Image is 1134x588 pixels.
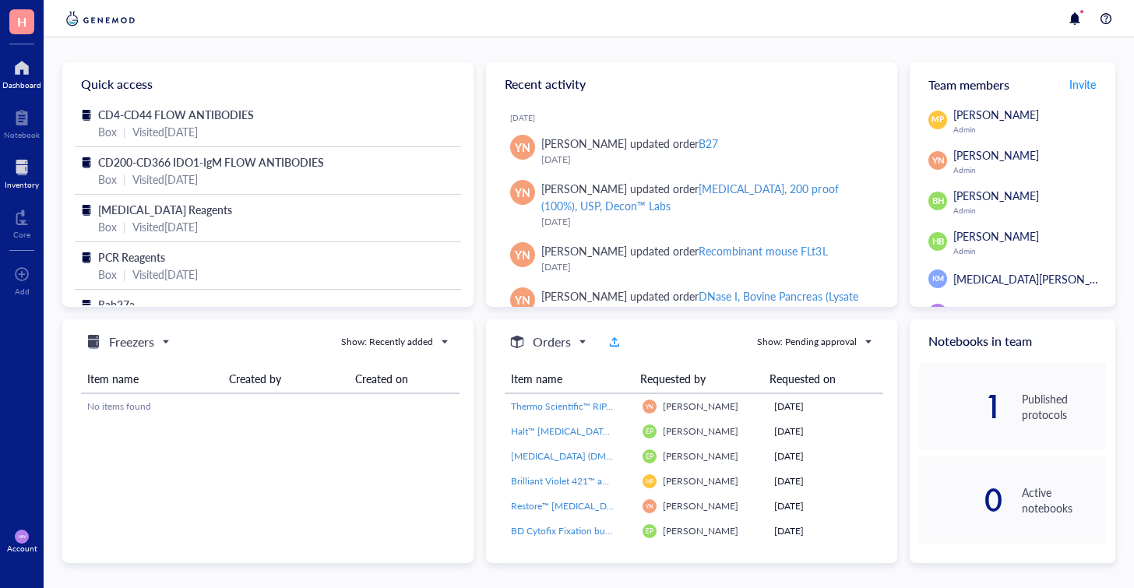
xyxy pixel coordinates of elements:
[953,271,1125,287] span: [MEDICAL_DATA][PERSON_NAME]
[98,218,117,235] div: Box
[699,243,827,259] div: Recombinant mouse FLt3L
[98,171,117,188] div: Box
[515,246,530,263] span: YN
[511,474,713,488] span: Brilliant Violet 421™ anti-mouse Lineage Cocktail
[15,287,30,296] div: Add
[1069,76,1096,92] span: Invite
[5,180,39,189] div: Inventory
[511,524,630,538] a: BD Cytofix Fixation buffer
[646,428,653,435] span: EP
[663,400,738,413] span: [PERSON_NAME]
[341,335,433,349] div: Show: Recently added
[919,488,1003,512] div: 0
[953,188,1039,203] span: [PERSON_NAME]
[98,266,117,283] div: Box
[123,266,126,283] div: |
[663,524,738,537] span: [PERSON_NAME]
[109,333,154,351] h5: Freezers
[511,474,630,488] a: Brilliant Violet 421™ anti-mouse Lineage Cocktail
[515,139,530,156] span: YN
[98,107,254,122] span: CD4-CD44 FLOW ANTIBODIES
[953,147,1039,163] span: [PERSON_NAME]
[1022,391,1106,422] div: Published protocols
[663,474,738,488] span: [PERSON_NAME]
[123,171,126,188] div: |
[953,228,1039,244] span: [PERSON_NAME]
[910,319,1115,363] div: Notebooks in team
[18,534,26,539] span: MW
[13,230,30,239] div: Core
[953,107,1039,122] span: [PERSON_NAME]
[774,499,877,513] div: [DATE]
[953,246,1106,255] div: Admin
[953,125,1106,134] div: Admin
[931,114,943,125] span: MP
[511,424,834,438] span: Halt™ [MEDICAL_DATA] and Phosphatase Inhibitor Cocktail, EDTA-free (100X)
[123,218,126,235] div: |
[17,12,26,31] span: H
[505,364,634,393] th: Item name
[81,364,223,393] th: Item name
[511,400,630,414] a: Thermo Scientific™ RIPA Lysis and Extraction Buffer
[2,55,41,90] a: Dashboard
[498,236,885,281] a: YN[PERSON_NAME] updated orderRecombinant mouse FLt3L[DATE]
[931,273,943,284] span: KM
[1069,72,1097,97] button: Invite
[349,364,460,393] th: Created on
[486,62,897,106] div: Recent activity
[62,9,139,28] img: genemod-logo
[541,135,718,152] div: [PERSON_NAME] updated order
[663,449,738,463] span: [PERSON_NAME]
[646,502,653,509] span: YN
[510,113,885,122] div: [DATE]
[634,364,763,393] th: Requested by
[774,474,877,488] div: [DATE]
[511,400,724,413] span: Thermo Scientific™ RIPA Lysis and Extraction Buffer
[541,214,872,230] div: [DATE]
[98,202,232,217] span: [MEDICAL_DATA] Reagents
[498,129,885,174] a: YN[PERSON_NAME] updated orderB27[DATE]
[511,524,619,537] span: BD Cytofix Fixation buffer
[541,180,872,214] div: [PERSON_NAME] updated order
[953,165,1106,174] div: Admin
[4,105,40,139] a: Notebook
[774,524,877,538] div: [DATE]
[663,424,738,438] span: [PERSON_NAME]
[646,403,653,410] span: YN
[931,195,944,208] span: BH
[132,266,198,283] div: Visited [DATE]
[498,281,885,343] a: YN[PERSON_NAME] updated orderDNase I, Bovine Pancreas (Lysate Tested), >2000 Kunitz U/mg[DATE]
[699,136,718,151] div: B27
[98,249,165,265] span: PCR Reagents
[511,449,840,463] span: [MEDICAL_DATA] (DMSO), Hybri-Max™, sterile, suitable for hybridoma, ≥99.7%
[98,297,135,312] span: Rab27a
[511,449,630,463] a: [MEDICAL_DATA] (DMSO), Hybri-Max™, sterile, suitable for hybridoma, ≥99.7%
[774,400,877,414] div: [DATE]
[1022,484,1106,516] div: Active notebooks
[132,218,198,235] div: Visited [DATE]
[757,335,857,349] div: Show: Pending approval
[511,499,630,513] a: Restore™ [MEDICAL_DATA] Stripping Buffer, Thermo Scientific, Restore™ [MEDICAL_DATA] Stripping Bu...
[541,152,872,167] div: [DATE]
[98,154,324,170] span: CD200-CD366 IDO1-IgM FLOW ANTIBODIES
[919,394,1003,419] div: 1
[953,206,1106,215] div: Admin
[646,478,653,484] span: MP
[7,544,37,553] div: Account
[223,364,349,393] th: Created by
[533,333,571,351] h5: Orders
[132,171,198,188] div: Visited [DATE]
[98,123,117,140] div: Box
[13,205,30,239] a: Core
[132,123,198,140] div: Visited [DATE]
[953,305,1039,321] span: [PERSON_NAME]
[541,242,828,259] div: [PERSON_NAME] updated order
[4,130,40,139] div: Notebook
[646,452,653,460] span: EP
[2,80,41,90] div: Dashboard
[663,499,738,512] span: [PERSON_NAME]
[5,155,39,189] a: Inventory
[763,364,877,393] th: Requested on
[62,62,474,106] div: Quick access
